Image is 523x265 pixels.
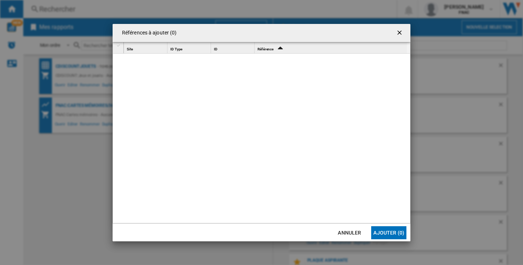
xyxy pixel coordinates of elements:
[396,29,405,38] ng-md-icon: getI18NText('BUTTONS.CLOSE_DIALOG')
[127,47,133,51] span: Site
[125,42,167,54] div: Sort None
[258,47,273,51] span: Référence
[274,47,286,51] span: Sort Ascending
[212,42,254,54] div: Sort None
[118,29,177,37] h4: Références à ajouter (0)
[169,42,211,54] div: Sort None
[169,42,211,54] div: ID Type Sort None
[256,42,407,54] div: Sort Ascending
[333,226,365,239] button: Annuler
[214,47,218,51] span: ID
[212,42,254,54] div: ID Sort None
[170,47,182,51] span: ID Type
[125,42,167,54] div: Site Sort None
[371,226,406,239] button: Ajouter (0)
[393,26,408,40] button: getI18NText('BUTTONS.CLOSE_DIALOG')
[256,42,407,54] div: Référence Sort Ascending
